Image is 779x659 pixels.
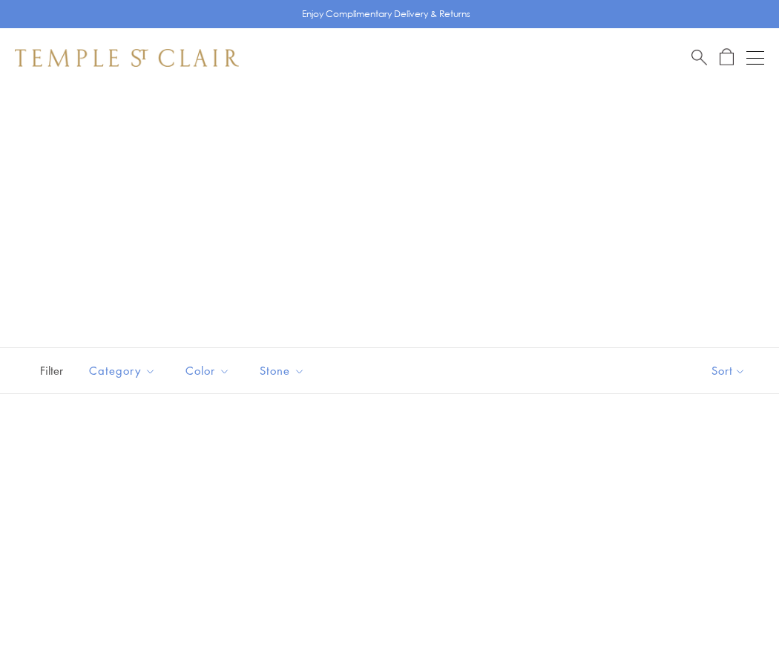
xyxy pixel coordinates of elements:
[678,348,779,393] button: Show sort by
[178,361,241,380] span: Color
[78,354,167,387] button: Category
[691,48,707,67] a: Search
[746,49,764,67] button: Open navigation
[720,48,734,67] a: Open Shopping Bag
[15,49,239,67] img: Temple St. Clair
[249,354,316,387] button: Stone
[174,354,241,387] button: Color
[252,361,316,380] span: Stone
[82,361,167,380] span: Category
[302,7,470,22] p: Enjoy Complimentary Delivery & Returns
